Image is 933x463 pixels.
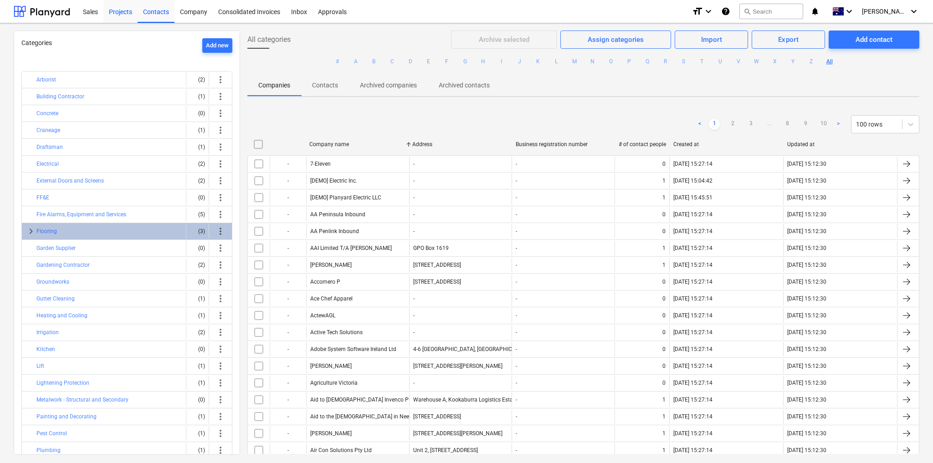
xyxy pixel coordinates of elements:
[516,312,517,319] div: -
[36,344,55,355] button: Kitchen
[751,56,762,67] button: W
[787,228,826,234] div: [DATE] 15:12:30
[673,346,713,352] div: [DATE] 15:27:14
[190,173,205,188] div: (2)
[787,312,826,319] div: [DATE] 15:12:30
[787,447,826,453] div: [DATE] 15:12:30
[413,262,461,268] div: [STREET_ADDRESS]
[662,228,666,234] div: 0
[516,245,517,251] div: -
[36,209,126,220] button: Fire Alarms, Equipment and Services
[310,245,392,251] div: AAI Limited T/A [PERSON_NAME]
[673,161,713,167] div: [DATE] 15:27:14
[516,262,517,268] div: -
[310,228,359,234] div: AA Penlink Inbound
[694,119,705,130] a: Previous page
[673,194,713,201] div: [DATE] 15:45:51
[787,211,826,218] div: [DATE] 15:12:30
[36,226,57,237] button: Flooring
[752,31,825,49] button: Export
[310,279,340,285] div: Accomero P
[190,443,205,458] div: (1)
[36,142,63,153] button: Draftsman
[310,262,352,268] div: [PERSON_NAME]
[413,380,415,386] div: -
[551,56,562,67] button: L
[413,346,529,352] div: 4-6 [GEOGRAPHIC_DATA], [GEOGRAPHIC_DATA]
[439,81,490,90] p: Archived contacts
[673,262,713,268] div: [DATE] 15:27:14
[787,430,826,437] div: [DATE] 15:12:30
[413,279,461,285] div: [STREET_ADDRESS]
[701,34,723,46] div: Import
[215,377,226,388] span: more_vert
[310,295,353,302] div: Ace Chef Apparel
[787,346,826,352] div: [DATE] 15:12:30
[215,361,226,371] span: more_vert
[818,119,829,130] a: Page 10
[764,119,774,130] a: ...
[215,327,226,338] span: more_vert
[332,56,343,67] button: #
[662,295,666,302] div: 0
[662,262,666,268] div: 1
[190,72,205,87] div: (2)
[350,56,361,67] button: A
[413,329,415,336] div: -
[310,211,365,218] div: AA Peninsula Inbound
[190,376,205,390] div: (1)
[36,108,58,119] button: Concrete
[215,91,226,102] span: more_vert
[270,409,306,424] div: -
[36,125,60,136] button: Craneage
[270,241,306,255] div: -
[862,8,907,15] span: [PERSON_NAME]
[190,308,205,323] div: (1)
[215,243,226,254] span: more_vert
[516,346,517,352] div: -
[673,380,713,386] div: [DATE] 15:27:14
[787,295,826,302] div: [DATE] 15:12:30
[36,310,87,321] button: Heating and Cooling
[310,346,396,352] div: Adobe System Software Ireland Ltd
[662,178,666,184] div: 1
[413,161,415,167] div: -
[413,295,415,302] div: -
[190,224,205,239] div: (3)
[662,329,666,336] div: 0
[673,141,780,148] div: Created at
[190,241,205,255] div: (0)
[787,262,826,268] div: [DATE] 15:12:30
[190,359,205,373] div: (1)
[675,31,748,49] button: Import
[673,279,713,285] div: [DATE] 15:27:14
[662,380,666,386] div: 0
[36,293,75,304] button: Gutter Cleaning
[312,81,338,90] p: Contacts
[36,259,90,270] button: Gardening Contractor
[516,413,517,420] div: -
[673,397,713,403] div: [DATE] 15:27:14
[806,56,817,67] button: Z
[516,380,517,386] div: -
[727,119,738,130] a: Page 2
[662,211,666,218] div: 0
[673,245,713,251] div: [DATE] 15:27:14
[310,329,363,336] div: Active Tech Solutions
[310,178,357,184] div: [DEMO] Electric Inc.
[36,276,69,287] button: Groundworks
[190,89,205,104] div: (1)
[247,34,291,45] span: All categories
[36,361,44,371] button: Lift
[460,56,471,67] button: G
[190,157,205,171] div: (2)
[36,394,128,405] button: Metalwork - Structural and Secondary
[310,194,381,201] div: [DEMO] Planyard Electric LLC
[516,329,517,336] div: -
[787,178,826,184] div: [DATE] 15:12:30
[516,430,517,437] div: -
[310,430,352,437] div: [PERSON_NAME]
[190,258,205,272] div: (2)
[413,363,502,369] div: [STREET_ADDRESS][PERSON_NAME]
[270,157,306,171] div: -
